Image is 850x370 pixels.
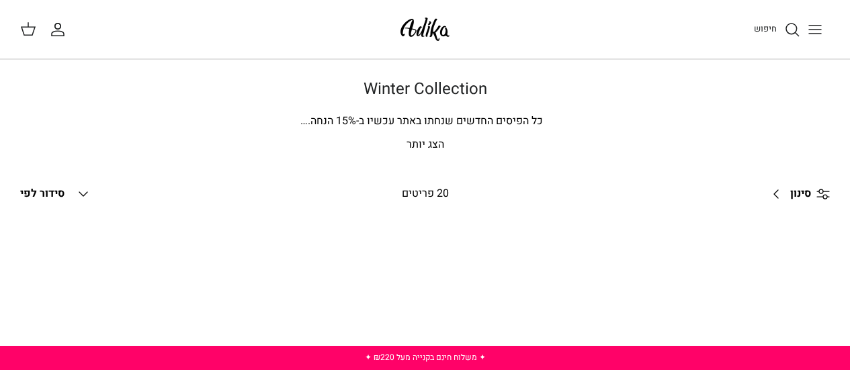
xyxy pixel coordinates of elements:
p: הצג יותר [20,136,830,154]
button: Toggle menu [800,15,830,44]
span: 15 [336,113,348,129]
div: 20 פריטים [325,185,525,203]
span: סינון [790,185,811,203]
a: חיפוש [754,21,800,38]
span: כל הפיסים החדשים שנחתו באתר עכשיו ב- [356,113,543,129]
span: חיפוש [754,22,777,35]
a: ✦ משלוח חינם בקנייה מעל ₪220 ✦ [365,351,486,363]
h1: Winter Collection [20,80,830,99]
a: סינון [763,178,830,210]
a: החשבון שלי [50,21,71,38]
img: Adika IL [396,13,454,45]
span: % הנחה. [300,113,356,129]
button: סידור לפי [20,179,91,209]
span: סידור לפי [20,185,65,201]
